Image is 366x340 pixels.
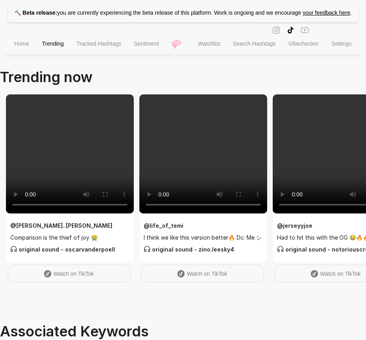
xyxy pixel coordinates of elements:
span: Sentiment [134,40,159,47]
strong: 🔨 Beta release: [14,10,57,16]
a: Watch on TikTok [141,265,264,282]
span: instagram [272,25,280,35]
span: Watch on TikTok [320,271,360,277]
strong: @ life_of_temi [144,222,183,229]
span: Tracked Hashtags [76,40,121,47]
strong: original sound - zino.leesky4 [144,246,234,253]
a: Watch on TikTok [8,265,131,282]
span: customer-service [10,246,17,252]
span: Watch on TikTok [53,271,94,277]
span: Trending [42,40,64,47]
strong: @ [PERSON_NAME]..[PERSON_NAME] [10,222,112,229]
p: you are currently experiencing the beta release of this platform. Work is ongoing and we encourage . [8,3,358,22]
span: I think we like this version better🔥 Dc: Me シ [144,233,263,242]
strong: original sound - oscarvanderpoell [10,246,115,253]
span: customer-service [277,246,284,252]
strong: @ jerseyyjoe [277,222,312,229]
span: Settings [331,40,352,47]
span: customer-service [144,246,150,252]
span: Vibechecker [288,40,319,47]
a: your feedback here [302,10,350,16]
span: Home [14,40,29,47]
span: Watchlist [198,40,220,47]
span: Comparison is the thief of joy 😭 [10,233,129,242]
span: Watch on TikTok [187,271,227,277]
span: youtube [301,25,309,35]
span: Search Hashtags [233,40,275,47]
